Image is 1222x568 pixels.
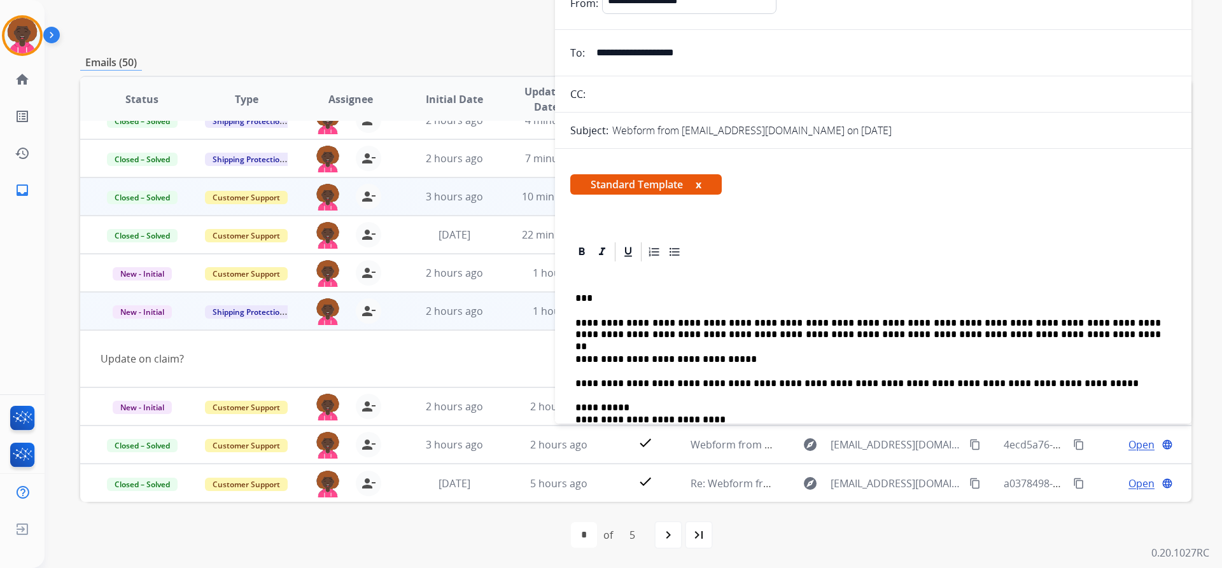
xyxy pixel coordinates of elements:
[803,476,818,491] mat-icon: explore
[205,229,288,242] span: Customer Support
[439,228,470,242] span: [DATE]
[315,260,341,287] img: agent-avatar
[803,437,818,452] mat-icon: explore
[969,439,981,450] mat-icon: content_copy
[426,438,483,452] span: 3 hours ago
[603,527,613,543] div: of
[361,227,376,242] mat-icon: person_remove
[1162,478,1173,489] mat-icon: language
[570,45,585,60] p: To:
[570,174,722,195] span: Standard Template
[113,401,172,414] span: New - Initial
[101,351,963,366] div: Update on claim?
[426,190,483,204] span: 3 hours ago
[530,399,587,413] span: 2 hours ago
[4,18,40,53] img: avatar
[361,399,376,414] mat-icon: person_remove
[80,55,142,71] p: Emails (50)
[1151,545,1209,560] p: 0.20.1027RC
[205,191,288,204] span: Customer Support
[525,151,593,165] span: 7 minutes ago
[205,439,288,452] span: Customer Support
[15,109,30,124] mat-icon: list_alt
[691,527,706,543] mat-icon: last_page
[1073,478,1085,489] mat-icon: content_copy
[315,471,341,497] img: agent-avatar
[1162,439,1173,450] mat-icon: language
[235,92,258,107] span: Type
[638,435,653,450] mat-icon: check
[315,146,341,172] img: agent-avatar
[696,177,701,192] button: x
[107,478,178,491] span: Closed – Solved
[645,242,664,261] div: Ordered List
[530,438,587,452] span: 2 hours ago
[426,399,483,413] span: 2 hours ago
[612,123,892,138] p: Webform from [EMAIL_ADDRESS][DOMAIN_NAME] on [DATE]
[315,298,341,325] img: agent-avatar
[107,153,178,166] span: Closed – Solved
[361,189,376,204] mat-icon: person_remove
[426,92,483,107] span: Initial Date
[1128,476,1155,491] span: Open
[691,476,996,490] span: Re: Webform from [EMAIL_ADDRESS][DOMAIN_NAME] on [DATE]
[107,191,178,204] span: Closed – Solved
[661,527,676,543] mat-icon: navigate_next
[1073,439,1085,450] mat-icon: content_copy
[1004,438,1201,452] span: 4ecd5a76-0528-445d-9189-b8e4e23d25c8
[572,242,591,261] div: Bold
[205,267,288,281] span: Customer Support
[15,72,30,87] mat-icon: home
[361,303,376,319] mat-icon: person_remove
[1004,476,1197,490] span: a0378498-4435-44f9-bb80-dae0426fa5ee
[426,151,483,165] span: 2 hours ago
[107,229,178,242] span: Closed – Solved
[125,92,158,107] span: Status
[315,222,341,249] img: agent-avatar
[113,267,172,281] span: New - Initial
[113,305,172,319] span: New - Initial
[619,242,638,261] div: Underline
[533,266,585,280] span: 1 hour ago
[570,87,586,102] p: CC:
[205,478,288,491] span: Customer Support
[361,437,376,452] mat-icon: person_remove
[15,183,30,198] mat-icon: inbox
[1128,437,1155,452] span: Open
[522,228,596,242] span: 22 minutes ago
[361,151,376,166] mat-icon: person_remove
[969,478,981,489] mat-icon: content_copy
[533,304,585,318] span: 1 hour ago
[831,476,962,491] span: [EMAIL_ADDRESS][DOMAIN_NAME]
[691,438,979,452] span: Webform from [EMAIL_ADDRESS][DOMAIN_NAME] on [DATE]
[593,242,612,261] div: Italic
[205,153,292,166] span: Shipping Protection
[361,476,376,491] mat-icon: person_remove
[665,242,684,261] div: Bullet List
[205,305,292,319] span: Shipping Protection
[315,394,341,420] img: agent-avatar
[517,84,575,114] span: Updated Date
[15,146,30,161] mat-icon: history
[315,432,341,459] img: agent-avatar
[522,190,596,204] span: 10 minutes ago
[328,92,373,107] span: Assignee
[426,304,483,318] span: 2 hours ago
[439,476,470,490] span: [DATE]
[831,437,962,452] span: [EMAIL_ADDRESS][DOMAIN_NAME]
[107,439,178,452] span: Closed – Solved
[570,123,608,138] p: Subject:
[530,476,587,490] span: 5 hours ago
[205,401,288,414] span: Customer Support
[638,474,653,489] mat-icon: check
[361,265,376,281] mat-icon: person_remove
[426,266,483,280] span: 2 hours ago
[315,184,341,211] img: agent-avatar
[619,522,645,548] div: 5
